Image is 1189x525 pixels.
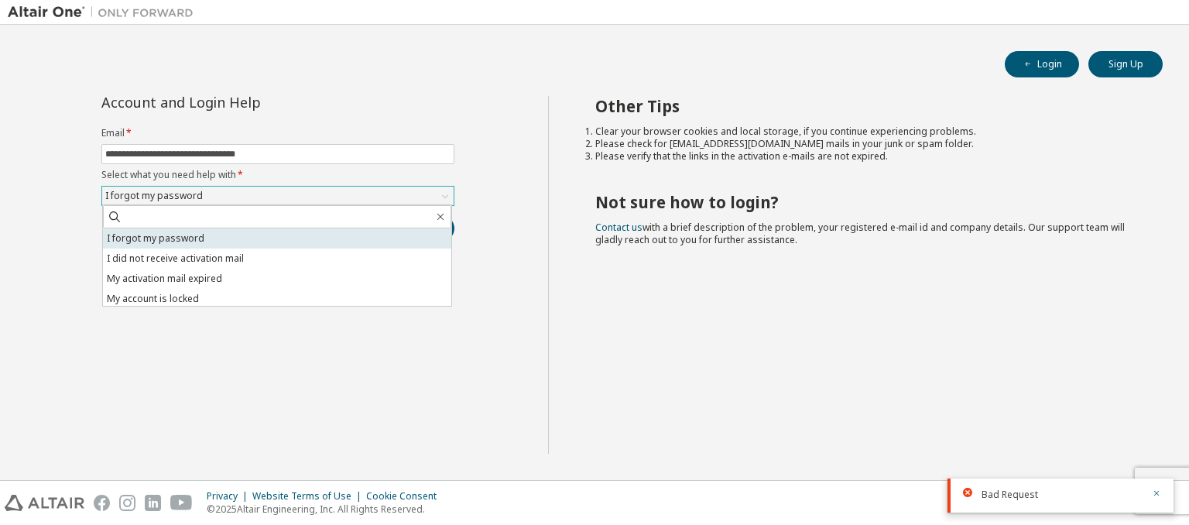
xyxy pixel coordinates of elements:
[145,495,161,511] img: linkedin.svg
[207,503,446,516] p: © 2025 Altair Engineering, Inc. All Rights Reserved.
[1088,51,1163,77] button: Sign Up
[170,495,193,511] img: youtube.svg
[595,138,1136,150] li: Please check for [EMAIL_ADDRESS][DOMAIN_NAME] mails in your junk or spam folder.
[595,221,642,234] a: Contact us
[1005,51,1079,77] button: Login
[252,490,366,503] div: Website Terms of Use
[8,5,201,20] img: Altair One
[982,489,1038,501] span: Bad Request
[101,169,454,181] label: Select what you need help with
[595,125,1136,138] li: Clear your browser cookies and local storage, if you continue experiencing problems.
[5,495,84,511] img: altair_logo.svg
[94,495,110,511] img: facebook.svg
[119,495,135,511] img: instagram.svg
[102,187,454,205] div: I forgot my password
[103,228,451,249] li: I forgot my password
[595,221,1125,246] span: with a brief description of the problem, your registered e-mail id and company details. Our suppo...
[101,127,454,139] label: Email
[595,192,1136,212] h2: Not sure how to login?
[366,490,446,503] div: Cookie Consent
[101,96,384,108] div: Account and Login Help
[595,150,1136,163] li: Please verify that the links in the activation e-mails are not expired.
[595,96,1136,116] h2: Other Tips
[207,490,252,503] div: Privacy
[103,187,205,204] div: I forgot my password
